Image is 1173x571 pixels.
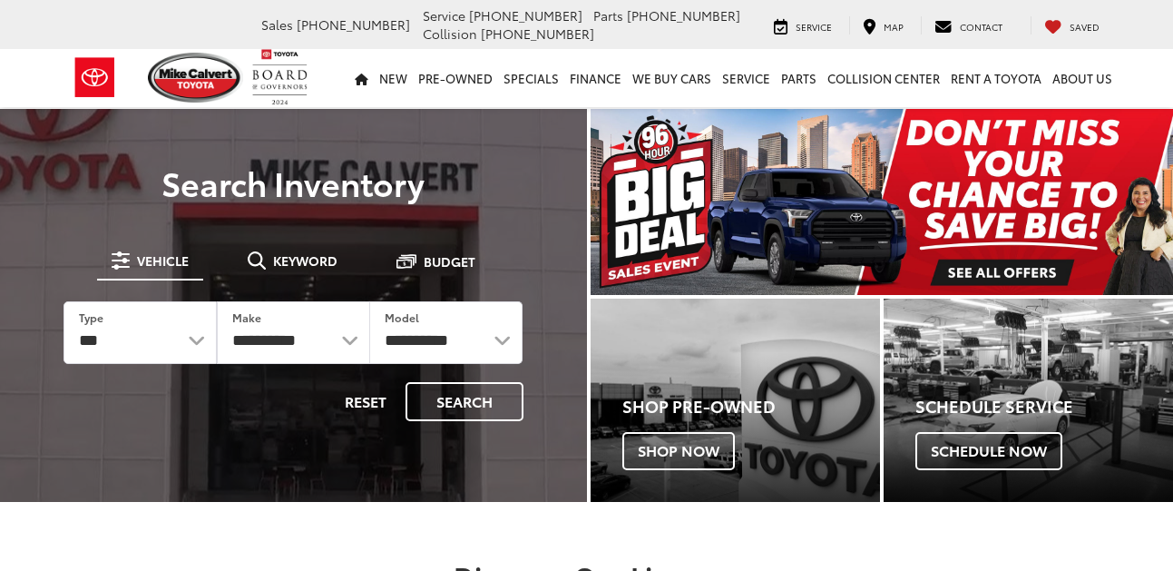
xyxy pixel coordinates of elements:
div: Toyota [591,299,880,501]
span: Collision [423,25,477,43]
span: Vehicle [137,254,189,267]
h4: Schedule Service [915,398,1173,416]
span: Saved [1070,20,1100,34]
a: WE BUY CARS [627,49,717,107]
span: [PHONE_NUMBER] [469,6,582,25]
label: Make [232,310,261,325]
a: Finance [564,49,627,107]
span: [PHONE_NUMBER] [627,6,740,25]
button: Reset [329,382,402,421]
h4: Shop Pre-Owned [622,398,880,416]
span: [PHONE_NUMBER] [481,25,594,43]
a: New [374,49,413,107]
a: Specials [498,49,564,107]
a: My Saved Vehicles [1031,16,1113,34]
a: Service [760,16,846,34]
h3: Search Inventory [38,164,549,201]
a: Collision Center [822,49,945,107]
a: Contact [921,16,1016,34]
label: Model [385,310,419,325]
span: [PHONE_NUMBER] [297,15,410,34]
img: Mike Calvert Toyota [148,53,244,103]
div: Toyota [884,299,1173,501]
span: Service [796,20,832,34]
a: Pre-Owned [413,49,498,107]
span: Parts [593,6,623,25]
a: Schedule Service Schedule Now [884,299,1173,501]
a: About Us [1047,49,1118,107]
label: Type [79,310,103,325]
span: Map [884,20,904,34]
span: Sales [261,15,293,34]
span: Contact [960,20,1002,34]
a: Home [349,49,374,107]
span: Budget [424,255,475,268]
img: Toyota [61,48,129,107]
a: Rent a Toyota [945,49,1047,107]
a: Service [717,49,776,107]
span: Schedule Now [915,432,1062,470]
button: Search [406,382,523,421]
span: Service [423,6,465,25]
span: Shop Now [622,432,735,470]
span: Keyword [273,254,337,267]
a: Map [849,16,917,34]
a: Parts [776,49,822,107]
a: Shop Pre-Owned Shop Now [591,299,880,501]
